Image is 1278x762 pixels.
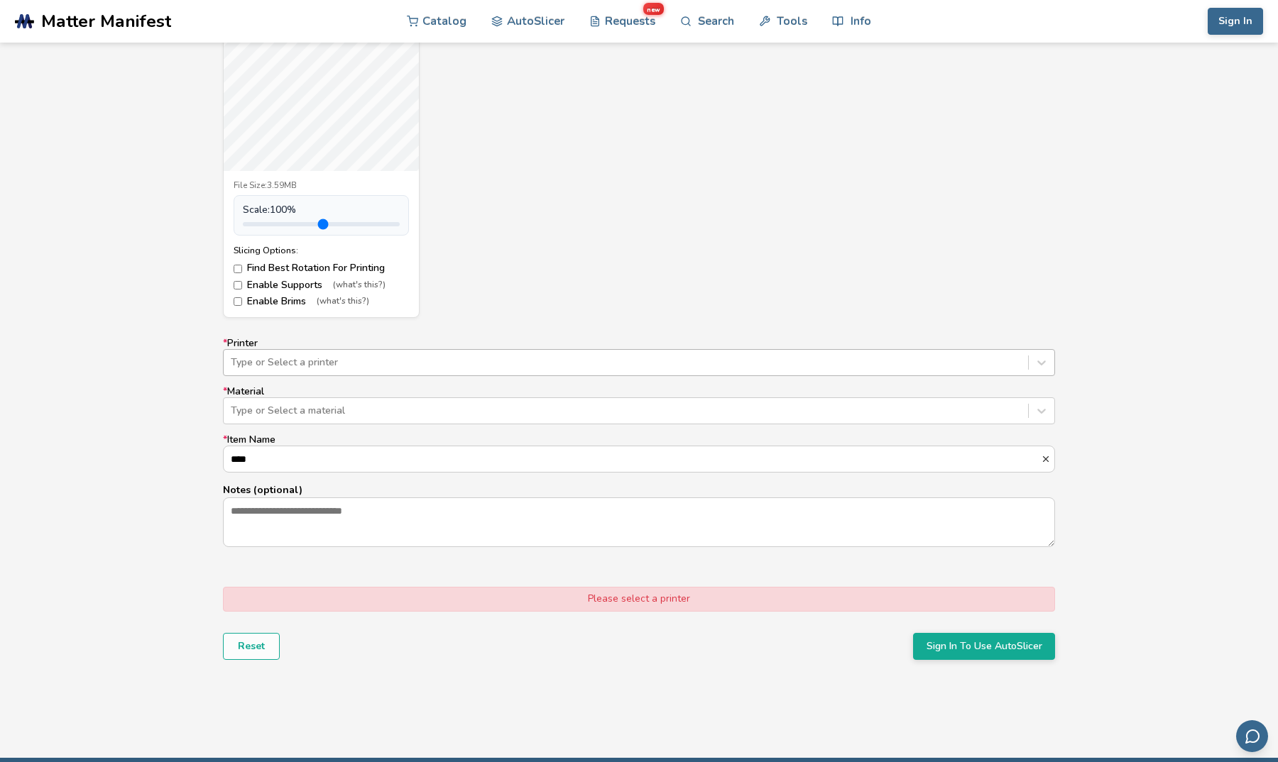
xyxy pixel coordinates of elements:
button: Send feedback via email [1236,720,1268,752]
div: Please select a printer [223,587,1055,611]
textarea: Notes (optional) [224,498,1054,546]
input: Enable Supports(what's this?) [234,281,242,289]
span: new [643,3,664,15]
button: Reset [223,633,280,660]
input: Find Best Rotation For Printing [234,265,242,273]
button: Sign In [1208,8,1263,35]
input: *MaterialType or Select a material [231,405,234,416]
label: Item Name [223,434,1055,473]
label: Printer [223,338,1055,376]
span: (what's this?) [333,280,386,290]
input: *Item Name [224,446,1041,472]
label: Find Best Rotation For Printing [234,263,409,274]
span: Matter Manifest [41,11,171,31]
div: File Size: 3.59MB [234,181,409,191]
span: Scale: 100 % [243,204,296,216]
div: Slicing Options: [234,245,409,255]
p: Notes (optional) [223,482,1055,497]
button: *Item Name [1041,454,1054,464]
input: Enable Brims(what's this?) [234,297,242,306]
button: Sign In To Use AutoSlicer [913,633,1055,660]
span: (what's this?) [317,297,369,307]
input: *PrinterType or Select a printer [231,357,234,368]
label: Enable Supports [234,280,409,291]
label: Material [223,386,1055,424]
label: Enable Brims [234,296,409,307]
